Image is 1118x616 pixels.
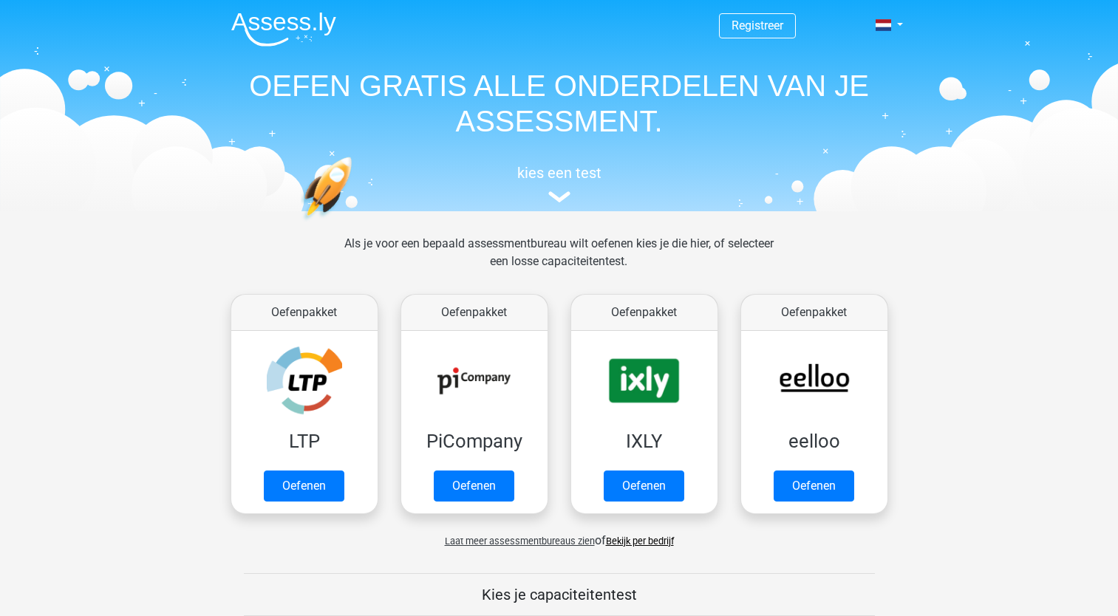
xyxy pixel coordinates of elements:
[301,157,409,290] img: oefenen
[219,520,899,550] div: of
[604,470,684,502] a: Oefenen
[219,164,899,182] h5: kies een test
[219,68,899,139] h1: OEFEN GRATIS ALLE ONDERDELEN VAN JE ASSESSMENT.
[774,470,854,502] a: Oefenen
[231,12,336,47] img: Assessly
[548,191,570,202] img: assessment
[732,18,783,32] a: Registreer
[606,535,674,547] a: Bekijk per bedrijf
[219,164,899,203] a: kies een test
[244,586,875,603] h5: Kies je capaciteitentest
[333,235,785,288] div: Als je voor een bepaald assessmentbureau wilt oefenen kies je die hier, of selecteer een losse ca...
[445,535,595,547] span: Laat meer assessmentbureaus zien
[434,470,514,502] a: Oefenen
[264,470,344,502] a: Oefenen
